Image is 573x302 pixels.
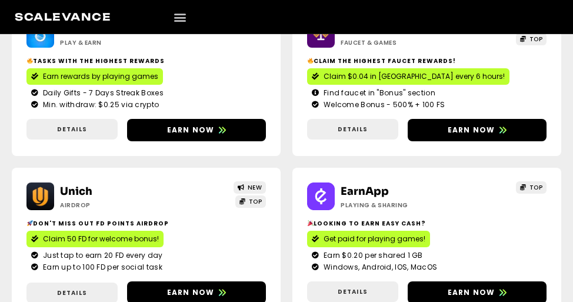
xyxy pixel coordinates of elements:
[26,219,266,228] h2: Don't miss out Fd points airdrop
[57,288,87,297] span: Details
[57,125,87,134] span: Details
[308,58,314,64] img: 🔥
[40,88,164,98] span: Daily Gifts - 7 Days Streak Boxes
[341,201,467,210] h2: Playing & Sharing
[516,181,547,194] a: TOP
[43,234,159,244] span: Claim 50 FD for welcome bonus!
[307,57,547,65] h2: Claim the highest faucet rewards!
[307,219,547,228] h2: Looking to Earn Easy Cash?
[167,287,215,298] span: Earn now
[321,262,437,273] span: Windows, Android, IOS, MacOS
[40,250,163,261] span: Just tap to earn 20 FD every day
[27,220,33,226] img: 🚀
[516,33,547,45] a: TOP
[341,38,467,47] h2: Faucet & Games
[26,231,164,247] a: Claim 50 FD for welcome bonus!
[40,262,162,273] span: Earn up to 100 FD per social task
[15,11,111,23] a: Scalevance
[408,119,547,141] a: Earn now
[338,125,368,134] span: Details
[127,119,266,141] a: Earn now
[321,250,423,261] span: Earn $0.20 per shared 1 GB
[448,125,495,135] span: Earn now
[26,68,163,85] a: Earn rewards by playing games
[324,234,425,244] span: Get paid for playing games!
[26,119,118,140] a: Details
[167,125,215,135] span: Earn now
[321,99,445,110] span: Welcome Bonus - 500% + 100 FS
[60,38,186,47] h2: Play & Earn
[249,197,262,206] span: TOP
[338,287,368,296] span: Details
[40,99,159,110] span: Min. withdraw: $0.25 via crypto
[307,231,430,247] a: Get paid for playing games!
[43,71,158,82] span: Earn rewards by playing games
[248,183,262,192] span: NEW
[448,287,495,298] span: Earn now
[307,119,398,140] a: Details
[170,7,189,26] div: Menu Toggle
[235,195,266,208] a: TOP
[321,88,435,98] span: Find faucet in "Bonus" section
[234,181,266,194] a: NEW
[60,201,186,210] h2: Airdrop
[60,22,105,35] a: EarnLab
[529,35,543,44] span: TOP
[27,58,33,64] img: 🔥
[307,281,398,302] a: Details
[529,183,543,192] span: TOP
[308,220,314,226] img: 🎉
[324,71,505,82] span: Claim $0.04 in [GEOGRAPHIC_DATA] every 6 hours!
[26,57,266,65] h2: Tasks with the highest rewards
[307,68,509,85] a: Claim $0.04 in [GEOGRAPHIC_DATA] every 6 hours!
[341,185,389,198] a: EarnApp
[60,185,92,198] a: Unich
[341,22,394,35] a: TrustDice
